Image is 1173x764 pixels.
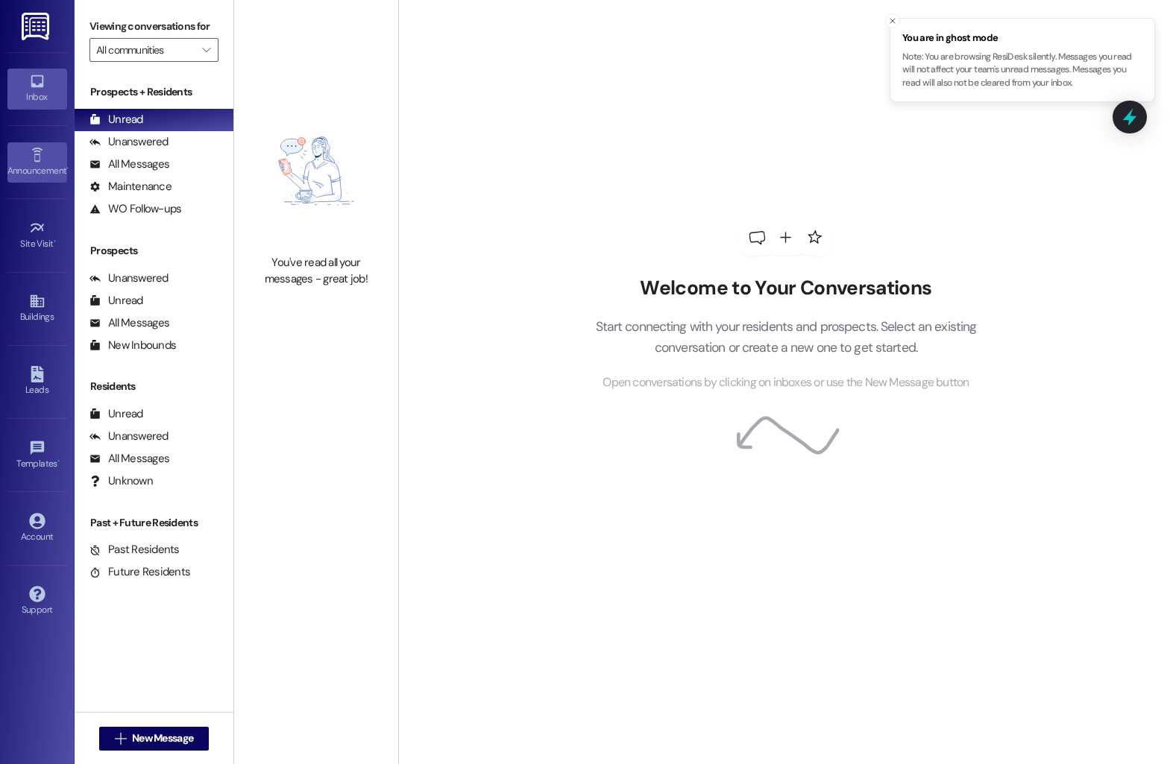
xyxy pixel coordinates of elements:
[89,201,181,217] div: WO Follow-ups
[54,236,56,247] span: •
[89,473,153,489] div: Unknown
[89,564,190,580] div: Future Residents
[603,373,969,392] span: Open conversations by clicking on inboxes or use the New Message button
[96,38,195,62] input: All communities
[89,134,169,150] div: Unanswered
[132,730,193,746] span: New Message
[89,406,143,422] div: Unread
[251,255,382,287] div: You've read all your messages - great job!
[885,13,900,28] button: Close toast
[89,542,180,558] div: Past Residents
[7,288,67,329] a: Buildings
[89,157,169,172] div: All Messages
[902,51,1142,90] p: Note: You are browsing ResiDesk silently. Messages you read will not affect your team's unread me...
[202,44,210,56] i: 
[573,277,999,300] h2: Welcome to Your Conversations
[89,429,169,444] div: Unanswered
[7,581,67,622] a: Support
[22,13,52,40] img: ResiDesk Logo
[7,435,67,476] a: Templates •
[89,315,169,331] div: All Messages
[75,84,233,100] div: Prospects + Residents
[7,362,67,402] a: Leads
[115,733,126,745] i: 
[89,451,169,467] div: All Messages
[66,163,69,174] span: •
[89,293,143,309] div: Unread
[57,456,60,467] span: •
[902,31,1142,45] span: You are in ghost mode
[75,243,233,259] div: Prospects
[89,112,143,127] div: Unread
[99,727,210,751] button: New Message
[89,15,218,38] label: Viewing conversations for
[89,338,176,353] div: New Inbounds
[75,379,233,394] div: Residents
[89,179,172,195] div: Maintenance
[573,316,999,359] p: Start connecting with your residents and prospects. Select an existing conversation or create a n...
[7,215,67,256] a: Site Visit •
[89,271,169,286] div: Unanswered
[7,508,67,549] a: Account
[7,69,67,109] a: Inbox
[75,515,233,531] div: Past + Future Residents
[251,95,382,247] img: empty-state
